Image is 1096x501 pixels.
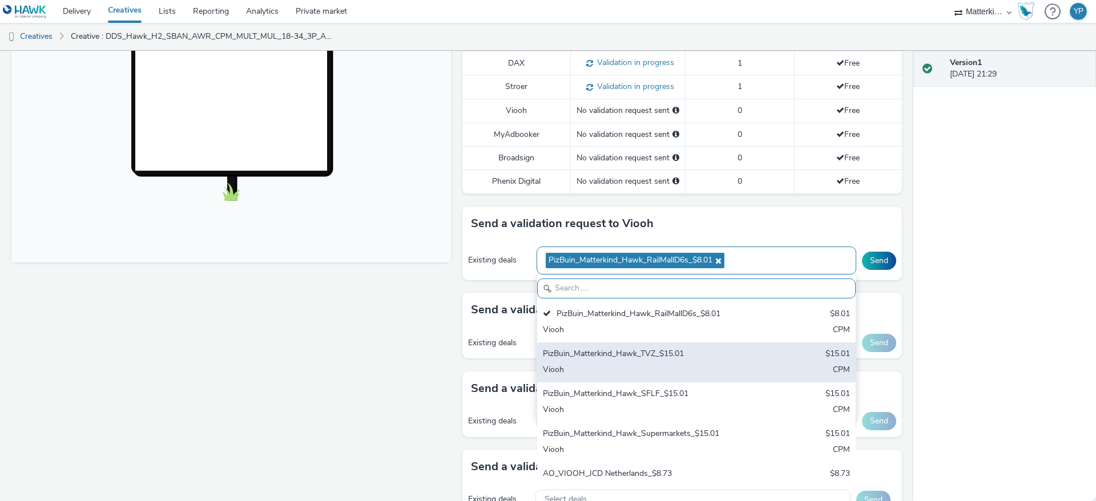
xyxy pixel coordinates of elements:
a: Hawk Academy [1017,2,1039,21]
div: Please select a deal below and click on Send to send a validation request to MyAdbooker. [672,129,679,140]
div: Existing deals [468,337,531,349]
div: $15.01 [825,348,850,361]
div: YP [1074,3,1083,20]
div: $15.01 [825,428,850,441]
span: Free [836,152,860,163]
td: Phenix Digital [462,170,571,193]
button: Send [862,252,896,270]
div: $8.01 [830,308,850,321]
div: CPM [833,444,850,457]
div: [DATE] 21:29 [950,57,1087,80]
td: DAX [462,51,571,75]
div: CPM [833,484,850,497]
h3: Send a validation request to Viooh [471,215,654,232]
span: Free [836,129,860,140]
td: Stroer [462,75,571,99]
h3: Send a validation request to MyAdbooker [471,380,691,397]
div: Please select a deal below and click on Send to send a validation request to Viooh. [672,105,679,116]
span: Free [836,81,860,92]
span: 1 [738,81,742,92]
img: Advertisement preview [166,35,273,227]
td: Broadsign [462,146,571,169]
img: Hawk Academy [1017,2,1034,21]
span: Validation in progress [593,57,674,68]
div: Viooh [543,484,746,497]
img: dooh [6,31,17,43]
button: Send [862,334,896,352]
span: PizBuin_Matterkind_Hawk_RailMallD6s_$8.01 [549,256,712,265]
div: Viooh [543,404,746,417]
div: Please select a deal below and click on Send to send a validation request to Phenix Digital. [672,176,679,187]
div: CPM [833,324,850,337]
span: 1 [738,58,742,68]
span: Free [836,176,860,187]
span: Free [836,105,860,116]
div: No validation request sent [577,129,679,140]
div: Viooh [543,444,746,457]
a: Creative : DDS_Hawk_H2_SBAN_AWR_CPM_MULT_MUL_18-34_3P_ALL_A18-34_PMP_Hawk_CPM_SSD_1x1_NA_NA_Hawk_... [65,23,339,50]
div: Existing deals [468,415,531,427]
div: $8.73 [830,468,850,481]
h3: Send a validation request to Broadsign [471,301,677,318]
div: No validation request sent [577,105,679,116]
div: No validation request sent [577,152,679,164]
div: Viooh [543,364,746,377]
div: No validation request sent [577,176,679,187]
span: Validation in progress [593,81,674,92]
td: MyAdbooker [462,123,571,146]
div: PizBuin_Matterkind_Hawk_Supermarkets_$15.01 [543,428,746,441]
div: PizBuin_Matterkind_Hawk_RailMallD6s_$8.01 [543,308,746,321]
span: 0 [738,176,742,187]
div: CPM [833,364,850,377]
div: CPM [833,404,850,417]
span: 0 [738,129,742,140]
span: Free [836,58,860,68]
div: $15.01 [825,388,850,401]
div: Viooh [543,324,746,337]
div: PizBuin_Matterkind_Hawk_SFLF_$15.01 [543,388,746,401]
h3: Send a validation request to Phenix Digital [471,458,696,475]
div: Please select a deal below and click on Send to send a validation request to Broadsign. [672,152,679,164]
strong: Version 1 [950,57,982,68]
div: AO_VIOOH_JCD Netherlands_$8.73 [543,468,746,481]
div: Existing deals [468,254,531,266]
input: Search...... [537,278,856,298]
button: Send [862,412,896,430]
img: undefined Logo [3,5,47,19]
div: PizBuin_Matterkind_Hawk_TVZ_$15.01 [543,348,746,361]
span: 0 [738,105,742,116]
span: 0 [738,152,742,163]
td: Viooh [462,99,571,123]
